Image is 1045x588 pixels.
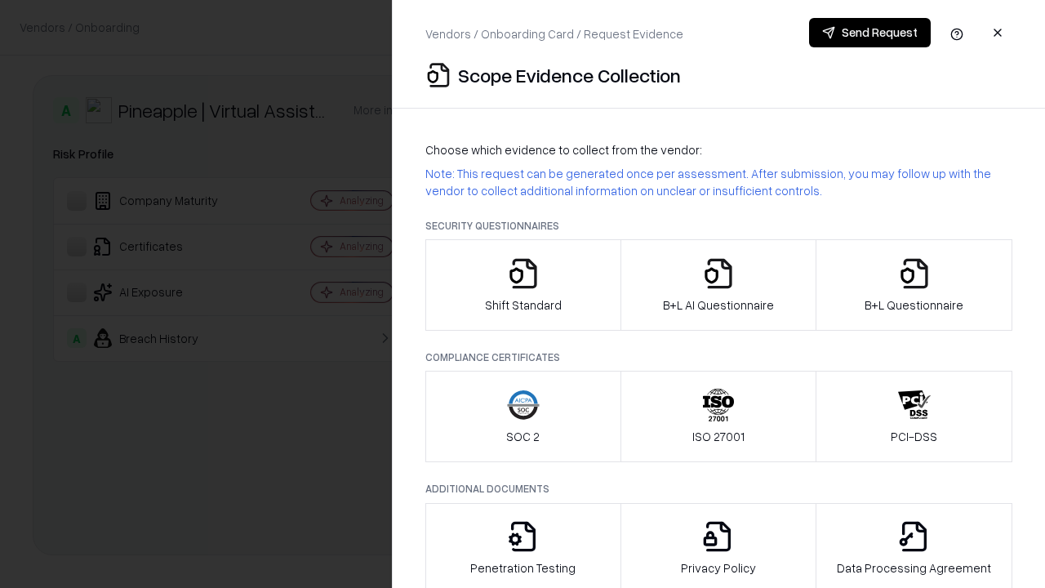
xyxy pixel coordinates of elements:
p: SOC 2 [506,428,540,445]
p: Vendors / Onboarding Card / Request Evidence [425,25,683,42]
p: Security Questionnaires [425,219,1012,233]
button: PCI-DSS [816,371,1012,462]
p: Penetration Testing [470,559,576,577]
p: Additional Documents [425,482,1012,496]
p: Scope Evidence Collection [458,62,681,88]
button: B+L AI Questionnaire [620,239,817,331]
button: SOC 2 [425,371,621,462]
button: Shift Standard [425,239,621,331]
button: B+L Questionnaire [816,239,1012,331]
button: ISO 27001 [620,371,817,462]
p: B+L Questionnaire [865,296,963,314]
p: ISO 27001 [692,428,745,445]
p: Privacy Policy [681,559,756,577]
p: Compliance Certificates [425,350,1012,364]
p: Choose which evidence to collect from the vendor: [425,141,1012,158]
p: Shift Standard [485,296,562,314]
p: B+L AI Questionnaire [663,296,774,314]
p: Data Processing Agreement [837,559,991,577]
p: PCI-DSS [891,428,937,445]
button: Send Request [809,18,931,47]
p: Note: This request can be generated once per assessment. After submission, you may follow up with... [425,165,1012,199]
